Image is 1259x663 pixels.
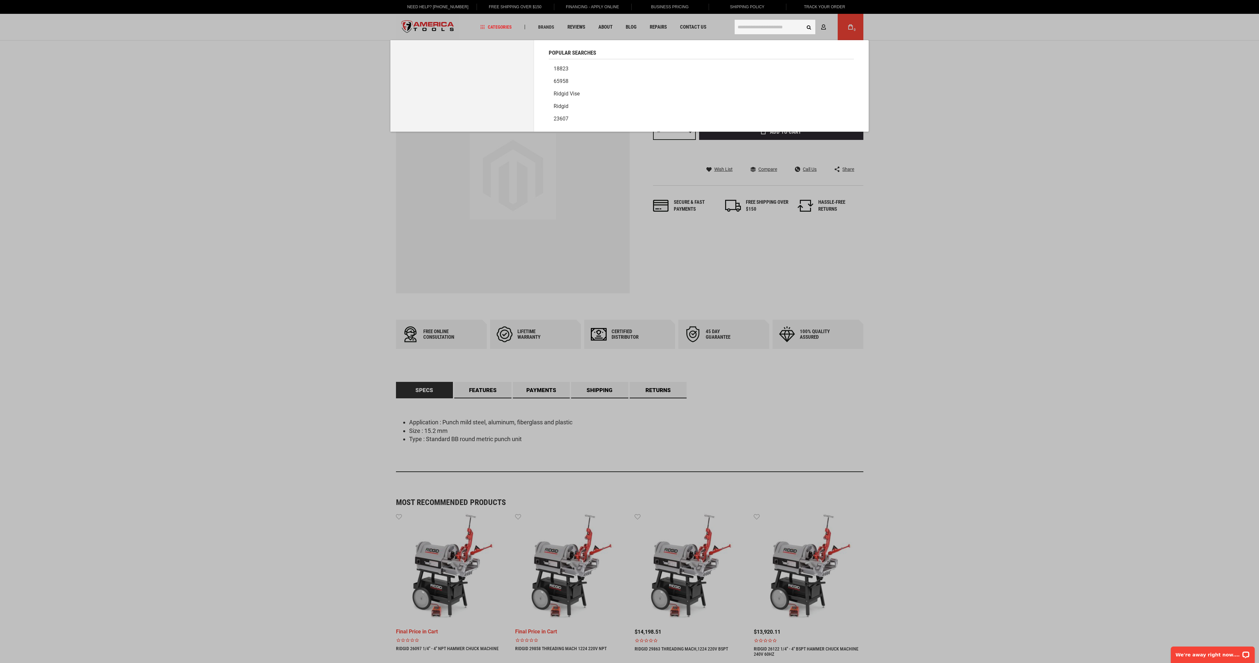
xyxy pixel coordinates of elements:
[549,75,854,88] a: 65958
[549,100,854,113] a: Ridgid
[477,23,515,32] a: Categories
[549,63,854,75] a: 18823
[549,88,854,100] a: Ridgid vise
[549,113,854,125] a: 23607
[803,21,815,33] button: Search
[535,23,557,32] a: Brands
[538,25,554,29] span: Brands
[480,25,512,29] span: Categories
[1167,642,1259,663] iframe: LiveChat chat widget
[549,50,596,56] span: Popular Searches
